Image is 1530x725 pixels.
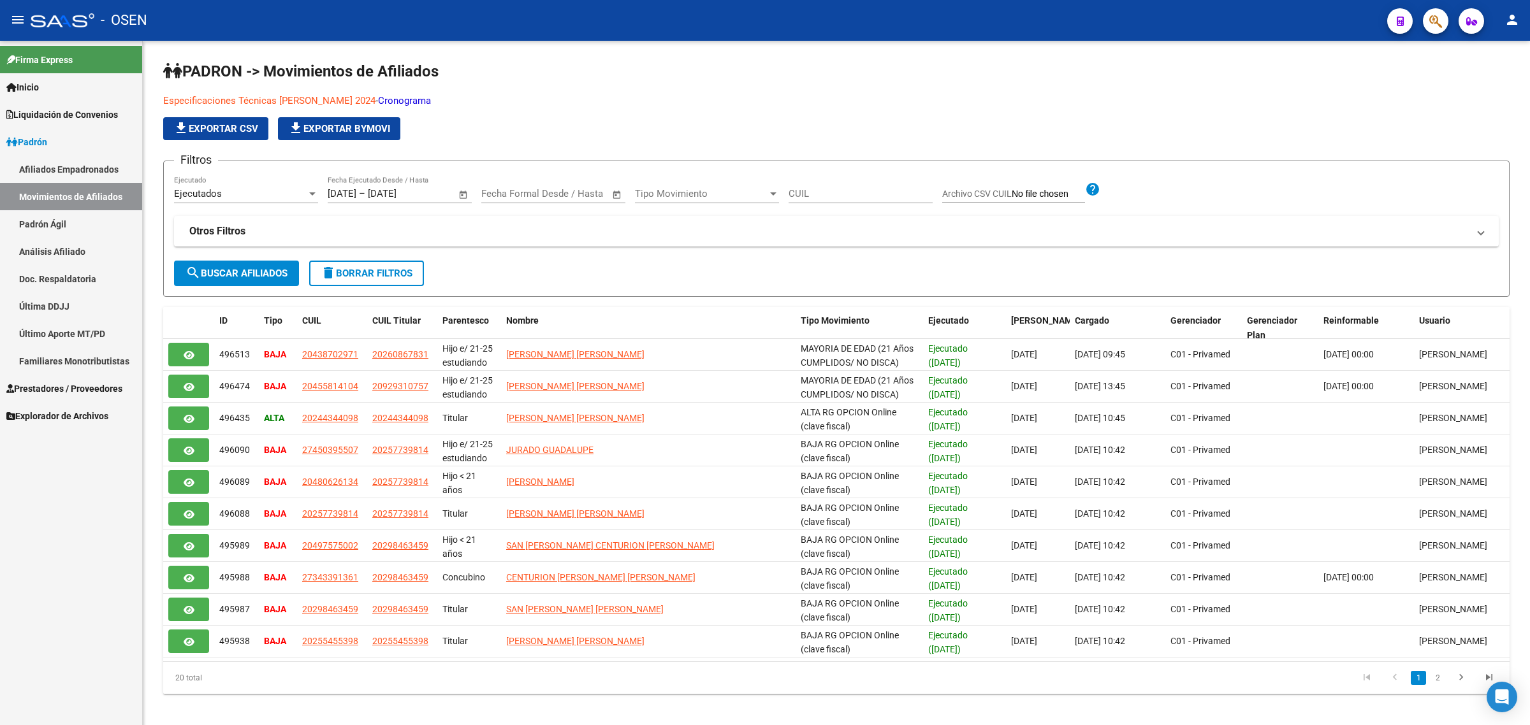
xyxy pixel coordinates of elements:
span: [PERSON_NAME] [1011,315,1080,326]
span: 20244344098 [302,413,358,423]
span: Explorador de Archivos [6,409,108,423]
span: Ejecutado ([DATE]) [928,471,968,496]
span: Usuario [1419,315,1450,326]
span: MAYORIA DE EDAD (21 Años CUMPLIDOS/ NO DISCA) [801,375,914,400]
span: [DATE] 00:00 [1323,349,1374,359]
span: SAN [PERSON_NAME] [PERSON_NAME] [506,604,664,614]
span: [DATE] 13:45 [1075,381,1125,391]
span: C01 - Privamed [1170,508,1230,519]
span: Ejecutado ([DATE]) [928,503,968,528]
input: Fecha fin [544,188,606,199]
strong: BAJA [264,508,286,519]
datatable-header-cell: CUIL Titular [367,307,437,349]
span: Ejecutado ([DATE]) [928,630,968,655]
span: 20298463459 [372,604,428,614]
span: – [359,188,365,199]
input: Fecha fin [368,188,430,199]
span: BAJA RG OPCION Online (clave fiscal) [801,535,899,559]
a: 1 [1411,671,1426,685]
span: BAJA RG OPCION Online (clave fiscal) [801,630,899,655]
span: [PERSON_NAME] [PERSON_NAME] [506,636,645,646]
span: Ejecutado ([DATE]) [928,407,968,432]
span: [DATE] [1011,540,1037,550]
span: 20257739814 [372,477,428,487]
h3: Filtros [174,151,218,169]
span: 20244344098 [372,413,428,423]
a: go to first page [1355,671,1379,685]
span: [DATE] [1011,604,1037,614]
span: [PERSON_NAME] [1419,636,1487,646]
span: 20255455398 [372,636,428,646]
span: 496474 [219,381,250,391]
a: Cronograma [378,95,431,106]
span: Exportar Bymovi [288,123,390,134]
span: PADRON -> Movimientos de Afiliados [163,62,439,80]
span: Titular [442,636,468,646]
span: ID [219,315,228,326]
span: Hijo e/ 21-25 estudiando [442,343,493,368]
strong: BAJA [264,445,286,455]
span: Prestadores / Proveedores [6,382,122,396]
datatable-header-cell: Fecha Formal [1006,307,1070,349]
mat-icon: menu [10,12,25,27]
span: Hijo e/ 21-25 estudiando [442,439,493,464]
span: [DATE] 10:42 [1075,477,1125,487]
span: 20260867831 [372,349,428,359]
datatable-header-cell: Nombre [501,307,796,349]
span: [PERSON_NAME] [PERSON_NAME] [506,508,645,519]
span: [DATE] 10:42 [1075,540,1125,550]
span: Ejecutados [174,188,222,199]
li: page 2 [1428,667,1447,689]
span: Tipo Movimiento [635,188,768,199]
span: [PERSON_NAME] [1419,349,1487,359]
a: Especificaciones Técnicas [PERSON_NAME] 2024 [163,95,375,106]
span: [DATE] 00:00 [1323,572,1374,582]
span: Titular [442,413,468,423]
strong: Otros Filtros [189,224,245,238]
button: Exportar CSV [163,117,268,140]
span: C01 - Privamed [1170,636,1230,646]
span: 20257739814 [302,508,358,519]
datatable-header-cell: ID [214,307,259,349]
span: Inicio [6,80,39,94]
li: page 1 [1409,667,1428,689]
span: C01 - Privamed [1170,604,1230,614]
span: 20438702971 [302,349,358,359]
mat-icon: search [186,265,201,280]
a: go to next page [1449,671,1473,685]
span: Hijo e/ 21-25 estudiando [442,375,493,400]
span: CUIL [302,315,321,326]
span: [DATE] [1011,477,1037,487]
span: [DATE] [1011,572,1037,582]
datatable-header-cell: Gerenciador [1165,307,1242,349]
datatable-header-cell: Cargado [1070,307,1165,349]
a: 2 [1430,671,1445,685]
div: Open Intercom Messenger [1487,682,1517,712]
span: C01 - Privamed [1170,349,1230,359]
span: [DATE] 10:42 [1075,572,1125,582]
span: [DATE] 10:42 [1075,508,1125,519]
span: Hijo < 21 años [442,471,476,496]
button: Borrar Filtros [309,261,424,286]
datatable-header-cell: Reinformable [1318,307,1414,349]
span: 496088 [219,508,250,519]
p: - [163,94,678,108]
span: 20255455398 [302,636,358,646]
span: [DATE] 10:42 [1075,604,1125,614]
button: Open calendar [610,187,625,202]
span: 496089 [219,477,250,487]
span: 20257739814 [372,445,428,455]
span: BAJA RG OPCION Online (clave fiscal) [801,503,899,528]
span: 27343391361 [302,572,358,582]
datatable-header-cell: Usuario [1414,307,1510,349]
span: Borrar Filtros [321,268,412,279]
span: C01 - Privamed [1170,381,1230,391]
span: Ejecutado [928,315,969,326]
mat-icon: file_download [288,120,303,136]
span: [DATE] [1011,508,1037,519]
span: Liquidación de Convenios [6,108,118,122]
input: Archivo CSV CUIL [1012,189,1085,200]
span: BAJA RG OPCION Online (clave fiscal) [801,439,899,464]
strong: BAJA [264,572,286,582]
span: 20298463459 [372,572,428,582]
